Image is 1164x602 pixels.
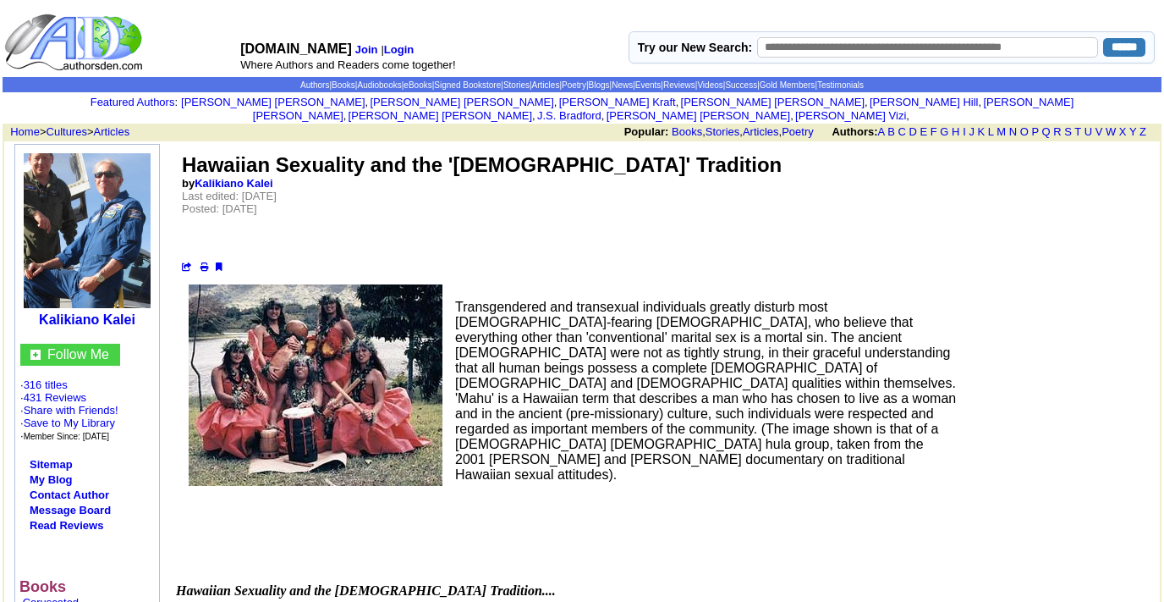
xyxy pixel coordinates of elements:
[39,312,135,327] a: Kalikiano Kalei
[782,125,814,138] a: Poetry
[870,96,979,108] a: [PERSON_NAME] Hill
[963,125,966,138] a: I
[887,125,895,138] a: B
[384,43,414,56] a: Login
[635,80,662,90] a: Events
[182,153,782,176] font: Hawaiian Sexuality and the '[DEMOGRAPHIC_DATA]' Tradition
[793,112,795,121] font: i
[562,80,586,90] a: Poetry
[4,125,129,138] font: > >
[706,125,739,138] a: Stories
[381,43,416,56] font: |
[24,153,151,308] img: 77566.jpg
[368,98,370,108] font: i
[1129,125,1136,138] a: Y
[1064,125,1072,138] a: S
[898,125,905,138] a: C
[434,80,501,90] a: Signed Bookstore
[760,80,815,90] a: Gold Members
[607,109,790,122] a: [PERSON_NAME] [PERSON_NAME]
[604,112,606,121] font: i
[537,109,601,122] a: J.S. Bradford
[931,125,937,138] a: F
[1009,125,1017,138] a: N
[91,96,178,108] font: :
[30,350,41,360] img: gc.jpg
[24,378,68,391] a: 316 titles
[181,96,365,108] a: [PERSON_NAME] [PERSON_NAME]
[181,96,1073,122] font: , , , , , , , , , ,
[1074,125,1081,138] a: T
[182,190,277,215] font: Last edited: [DATE] Posted: [DATE]
[940,125,948,138] a: G
[355,43,378,56] a: Join
[909,125,916,138] a: D
[24,432,110,441] font: Member Since: [DATE]
[19,578,66,595] b: Books
[1041,125,1050,138] a: Q
[349,109,532,122] a: [PERSON_NAME] [PERSON_NAME]
[10,125,40,138] a: Home
[988,125,994,138] a: L
[678,98,680,108] font: i
[532,80,560,90] a: Articles
[997,125,1006,138] a: M
[30,458,73,471] a: Sitemap
[346,112,348,121] font: i
[24,391,86,404] a: 431 Reviews
[981,98,983,108] font: i
[503,80,530,90] a: Stories
[832,125,877,138] b: Authors:
[30,489,109,501] a: Contact Author
[1119,125,1127,138] a: X
[672,125,702,138] a: Books
[817,80,864,90] a: Testimonials
[638,41,752,54] label: Try our New Search:
[1084,125,1092,138] a: U
[969,125,975,138] a: J
[30,519,103,532] a: Read Reviews
[176,583,556,598] span: Hawaiian Sexuality and the [DEMOGRAPHIC_DATA] Tradition....
[47,347,109,362] a: Follow Me
[557,98,558,108] font: i
[559,96,676,108] a: [PERSON_NAME] Kraft
[1106,125,1116,138] a: W
[182,177,273,190] font: by
[300,80,864,90] span: | | | | | | | | | | | | | | |
[1031,125,1038,138] a: P
[404,80,431,90] a: eBooks
[370,96,553,108] a: [PERSON_NAME] [PERSON_NAME]
[612,80,633,90] a: News
[24,404,118,417] a: Share with Friends!
[300,80,329,90] a: Authors
[681,96,865,108] a: [PERSON_NAME] [PERSON_NAME]
[868,98,870,108] font: i
[624,125,1161,138] font: , , ,
[189,284,442,486] img: 46603.jpg
[1095,125,1103,138] a: V
[30,504,111,516] a: Message Board
[535,112,537,121] font: i
[697,80,722,90] a: Videos
[94,125,130,138] a: Articles
[20,378,118,442] font: · ·
[624,125,669,138] b: Popular:
[589,80,610,90] a: Blogs
[253,96,1073,122] a: [PERSON_NAME] [PERSON_NAME]
[1020,125,1029,138] a: O
[357,80,401,90] a: Audiobooks
[978,125,986,138] a: K
[725,80,757,90] a: Success
[795,109,906,122] a: [PERSON_NAME] Vizi
[182,230,563,247] iframe: fb:like Facebook Social Plugin
[24,417,115,429] a: Save to My Library
[240,58,455,71] font: Where Authors and Readers come together!
[663,80,695,90] a: Reviews
[195,177,272,190] a: Kalikiano Kalei
[1053,125,1061,138] a: R
[952,125,959,138] a: H
[743,125,779,138] a: Articles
